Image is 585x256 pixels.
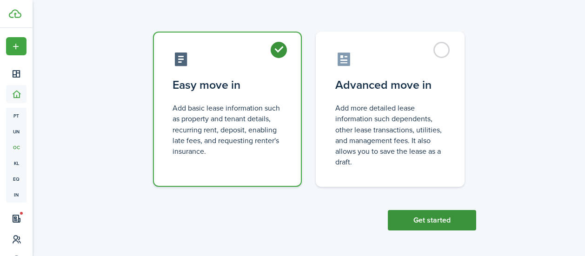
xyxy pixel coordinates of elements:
a: in [6,187,27,203]
a: oc [6,139,27,155]
a: un [6,124,27,139]
img: TenantCloud [9,9,21,18]
control-radio-card-title: Advanced move in [335,77,445,93]
button: Get started [388,210,476,230]
control-radio-card-description: Add more detailed lease information such dependents, other lease transactions, utilities, and man... [335,103,445,167]
button: Open menu [6,37,27,55]
a: pt [6,108,27,124]
a: kl [6,155,27,171]
a: eq [6,171,27,187]
control-radio-card-title: Easy move in [173,77,282,93]
control-radio-card-description: Add basic lease information such as property and tenant details, recurring rent, deposit, enablin... [173,103,282,157]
